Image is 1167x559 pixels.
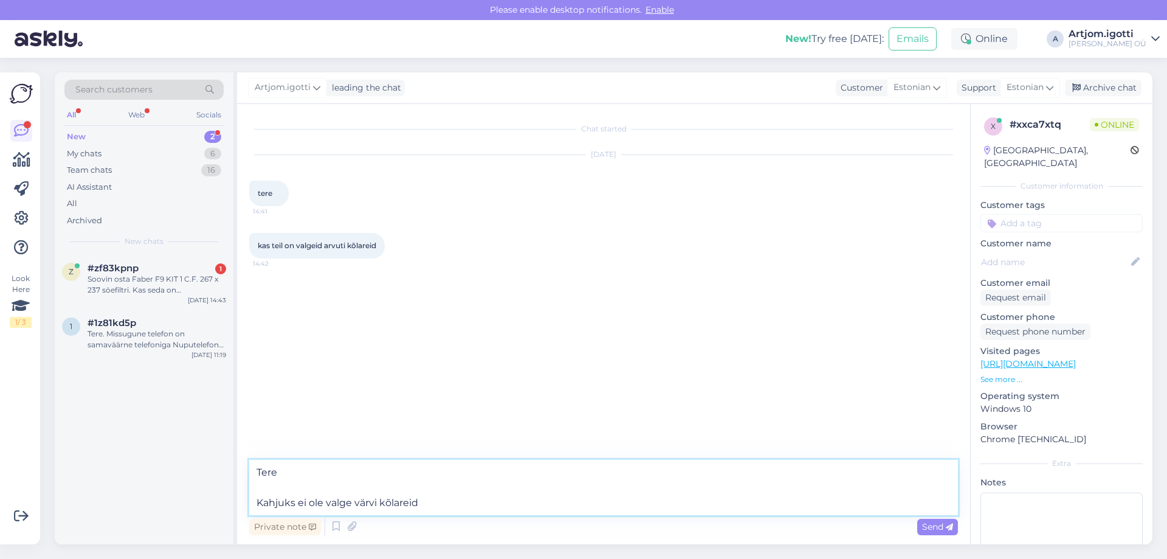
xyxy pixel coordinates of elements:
[922,521,953,532] span: Send
[253,207,298,216] span: 14:41
[1090,118,1139,131] span: Online
[980,358,1076,369] a: [URL][DOMAIN_NAME]
[980,433,1143,446] p: Chrome [TECHNICAL_ID]
[75,83,153,96] span: Search customers
[1069,29,1146,39] div: Artjom.igotti
[984,144,1131,170] div: [GEOGRAPHIC_DATA], [GEOGRAPHIC_DATA]
[1007,81,1044,94] span: Estonian
[980,277,1143,290] p: Customer email
[88,274,226,296] div: Soovin osta Faber F9 KIT 1 C.F. 267 x 237 söefiltri. Kas seda on [PERSON_NAME] poes Eestis kohe s...
[980,345,1143,358] p: Visited pages
[980,374,1143,385] p: See more ...
[10,317,32,328] div: 1 / 3
[258,241,376,250] span: kas teil on valgeid arvuti kõlareid
[64,107,78,123] div: All
[67,198,77,210] div: All
[889,27,937,50] button: Emails
[215,263,226,274] div: 1
[253,259,298,268] span: 14:42
[191,350,226,359] div: [DATE] 11:19
[188,296,226,305] div: [DATE] 14:43
[249,149,958,160] div: [DATE]
[204,131,221,143] div: 2
[980,403,1143,415] p: Windows 10
[258,189,272,198] span: tere
[980,420,1143,433] p: Browser
[249,460,958,515] textarea: Tere Kahjuks ei ole valge värvi kõlareid
[980,199,1143,212] p: Customer tags
[1010,117,1090,132] div: # xxca7xtq
[88,263,139,274] span: #zf83kpnp
[893,81,931,94] span: Estonian
[981,255,1129,269] input: Add name
[980,324,1090,340] div: Request phone number
[836,82,883,94] div: Customer
[1047,30,1064,47] div: A
[980,181,1143,192] div: Customer information
[69,267,74,276] span: z
[67,164,112,176] div: Team chats
[980,476,1143,489] p: Notes
[126,107,147,123] div: Web
[1069,39,1146,49] div: [PERSON_NAME] OÜ
[980,237,1143,250] p: Customer name
[249,123,958,134] div: Chat started
[67,181,112,193] div: AI Assistant
[67,131,86,143] div: New
[980,290,1051,306] div: Request email
[249,519,321,535] div: Private note
[70,322,72,331] span: 1
[991,122,996,131] span: x
[194,107,224,123] div: Socials
[327,82,401,94] div: leading the chat
[88,328,226,350] div: Tere. Missugune telefon on samaväärne telefoniga Nuputelefon Nokia 3310 (2017), 16 MB, punane
[642,4,678,15] span: Enable
[67,215,102,227] div: Archived
[10,82,33,105] img: Askly Logo
[1065,80,1141,96] div: Archive chat
[980,214,1143,232] input: Add a tag
[88,318,136,328] span: #1z81kd5p
[204,148,221,160] div: 6
[785,33,811,44] b: New!
[201,164,221,176] div: 16
[980,458,1143,469] div: Extra
[125,236,164,247] span: New chats
[957,82,996,94] div: Support
[1069,29,1160,49] a: Artjom.igotti[PERSON_NAME] OÜ
[785,32,884,46] div: Try free [DATE]:
[980,311,1143,324] p: Customer phone
[67,148,102,160] div: My chats
[255,81,311,94] span: Artjom.igotti
[10,273,32,328] div: Look Here
[951,28,1017,50] div: Online
[980,390,1143,403] p: Operating system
